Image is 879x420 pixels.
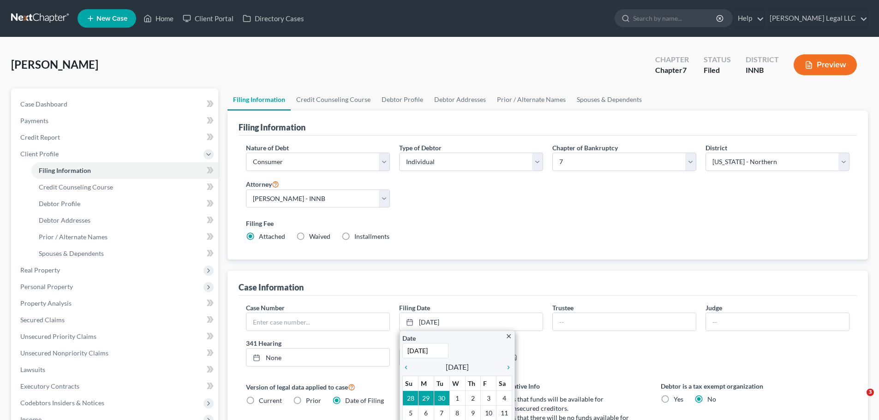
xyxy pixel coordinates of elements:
th: F [481,376,496,391]
a: Credit Report [13,129,218,146]
label: Filing Date [399,303,430,313]
a: chevron_right [500,361,512,373]
a: [DATE] [400,313,543,331]
span: Unsecured Priority Claims [20,332,96,340]
th: M [419,376,434,391]
span: Prior / Alternate Names [39,233,108,241]
label: Case Number [246,303,285,313]
a: Debtor Profile [376,89,429,111]
th: Su [403,376,419,391]
span: Spouses & Dependents [39,249,104,257]
label: Attorney [246,178,279,189]
th: Sa [496,376,512,391]
a: Directory Cases [238,10,309,27]
label: Type of Debtor [399,143,442,153]
a: [PERSON_NAME] Legal LLC [765,10,867,27]
span: Waived [309,232,330,240]
a: Executory Contracts [13,378,218,395]
input: Search by name... [633,10,718,27]
input: -- [706,313,849,331]
span: Prior [306,396,321,404]
label: Date [402,333,416,343]
div: Chapter [655,54,689,65]
th: Th [465,376,481,391]
div: Filed [704,65,731,76]
span: Lawsuits [20,366,45,373]
span: Unsecured Nonpriority Claims [20,349,108,357]
label: Nature of Debt [246,143,289,153]
div: Chapter [655,65,689,76]
a: Payments [13,112,218,129]
td: 4 [496,391,512,406]
span: 3 [867,389,874,396]
a: chevron_left [402,361,414,373]
span: New Case [96,15,127,22]
input: Enter case number... [246,313,389,331]
td: 3 [481,391,496,406]
label: Judge [706,303,722,313]
a: Property Analysis [13,295,218,312]
a: Client Portal [178,10,238,27]
span: Credit Counseling Course [39,183,113,191]
td: 30 [434,391,449,406]
i: chevron_left [402,364,414,371]
label: District [706,143,727,153]
input: -- [553,313,696,331]
a: Debtor Addresses [31,212,218,229]
a: Credit Counseling Course [291,89,376,111]
a: Case Dashboard [13,96,218,112]
span: Payments [20,117,48,124]
a: Lawsuits [13,361,218,378]
span: Real Property [20,266,60,274]
a: Secured Claims [13,312,218,328]
label: Chapter of Bankruptcy [552,143,618,153]
span: Current [259,396,282,404]
span: Credit Report [20,133,60,141]
input: 1/1/2013 [402,343,448,358]
a: Debtor Profile [31,195,218,212]
a: Spouses & Dependents [31,245,218,262]
label: 341 Hearing [241,338,548,348]
span: Debtor Addresses [39,216,90,224]
a: Prior / Alternate Names [31,229,218,245]
a: None [246,349,389,366]
i: chevron_right [500,364,512,371]
a: Unsecured Nonpriority Claims [13,345,218,361]
span: No [707,395,716,403]
iframe: Intercom live chat [848,389,870,411]
span: Property Analysis [20,299,72,307]
a: Filing Information [227,89,291,111]
span: Client Profile [20,150,59,158]
span: Date of Filing [345,396,384,404]
span: [PERSON_NAME] [11,58,98,71]
a: Help [733,10,764,27]
div: Status [704,54,731,65]
div: District [746,54,779,65]
a: Spouses & Dependents [571,89,647,111]
span: Debtor Profile [39,200,80,207]
span: Personal Property [20,283,73,290]
a: Home [139,10,178,27]
span: Debtor estimates that funds will be available for distribution to unsecured creditors. [466,395,604,412]
a: Filing Information [31,162,218,179]
span: Case Dashboard [20,100,67,108]
div: INNB [746,65,779,76]
span: Attached [259,232,285,240]
th: W [449,376,465,391]
a: Credit Counseling Course [31,179,218,195]
button: Preview [794,54,857,75]
span: Installments [354,232,389,240]
span: Secured Claims [20,316,65,324]
label: Debtor is a tax exempt organization [661,381,849,391]
td: 1 [449,391,465,406]
i: close [505,333,512,340]
span: [DATE] [446,361,469,373]
a: Prior / Alternate Names [491,89,571,111]
label: Trustee [552,303,574,313]
td: 28 [403,391,419,406]
a: close [505,331,512,341]
span: Codebtors Insiders & Notices [20,399,104,407]
span: 7 [682,65,687,74]
td: 29 [419,391,434,406]
span: Filing Information [39,166,91,174]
